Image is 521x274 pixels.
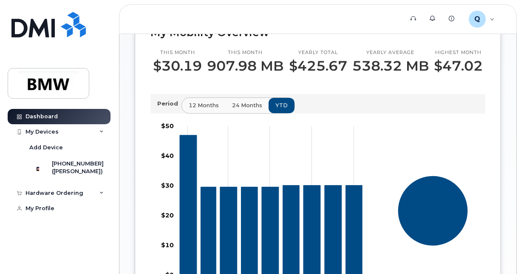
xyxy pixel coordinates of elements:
p: This month [207,49,283,56]
tspan: $50 [161,122,174,130]
p: $47.02 [434,58,483,74]
p: Highest month [434,49,483,56]
p: $425.67 [289,58,347,74]
span: Q [474,14,480,24]
g: Series [398,176,468,246]
p: Yearly total [289,49,347,56]
iframe: Messenger Launcher [484,237,515,268]
p: Period [157,100,181,108]
span: 12 months [189,101,219,109]
tspan: $30 [161,182,174,189]
tspan: $10 [161,241,174,249]
p: 907.98 MB [207,58,283,74]
div: QTE7771 [463,11,501,28]
tspan: $20 [161,211,174,219]
tspan: $40 [161,152,174,160]
span: 24 months [232,101,262,109]
p: Yearly average [352,49,429,56]
p: This month [153,49,202,56]
p: $30.19 [153,58,202,74]
p: 538.32 MB [352,58,429,74]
